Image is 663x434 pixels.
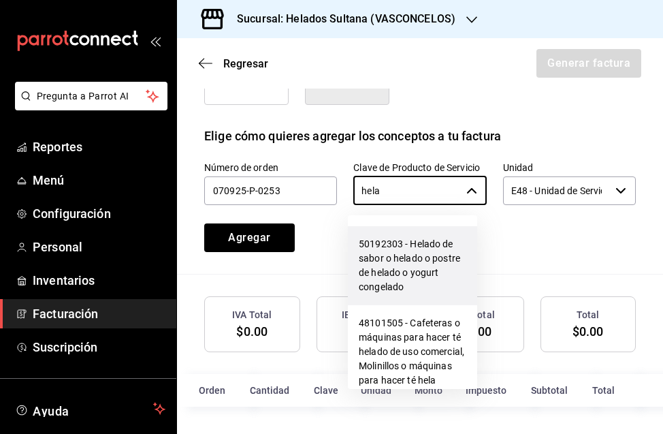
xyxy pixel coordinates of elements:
h3: Total [577,308,600,322]
span: Configuración [33,204,165,223]
th: Subtotal [523,374,584,407]
button: Agregar [204,223,295,252]
th: Impuesto [457,374,523,407]
label: Unidad [503,162,636,172]
li: 50192303 - Helado de sabor o helado o postre de helado o yogurt congelado [348,226,477,305]
th: Unidad [353,374,406,407]
button: Pregunta a Parrot AI [15,82,167,110]
label: Clave de Producto de Servicio [353,162,486,172]
span: Inventarios [33,271,165,290]
span: Suscripción [33,338,165,356]
h3: Sucursal: Helados Sultana (VASCONCELOS) [226,11,455,27]
span: Personal [33,238,165,256]
label: Número de orden [204,162,337,172]
span: $0.00 [236,324,268,339]
div: Elige cómo quieres agregar los conceptos a tu factura [204,127,501,145]
th: Clave [306,374,353,407]
span: Reportes [33,138,165,156]
input: Elige una opción [353,176,460,205]
th: Total [584,374,628,407]
input: 000000-P-0000 [204,176,337,205]
span: Ayuda [33,401,148,417]
th: Monto [406,374,457,407]
h3: IVA Total [232,308,272,322]
input: Elige una opción [503,176,610,205]
li: 48101505 - Cafeteras o máquinas para hacer té helado de uso comercial, Molinillos o máquinas para... [348,305,477,399]
span: Menú [33,171,165,189]
span: Regresar [223,57,268,70]
th: Cantidad [242,374,306,407]
span: Pregunta a Parrot AI [37,89,146,104]
a: Pregunta a Parrot AI [10,99,167,113]
th: Orden [177,374,242,407]
span: $0.00 [572,324,604,339]
button: Regresar [199,57,268,70]
button: open_drawer_menu [150,35,161,46]
span: Facturación [33,305,165,323]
